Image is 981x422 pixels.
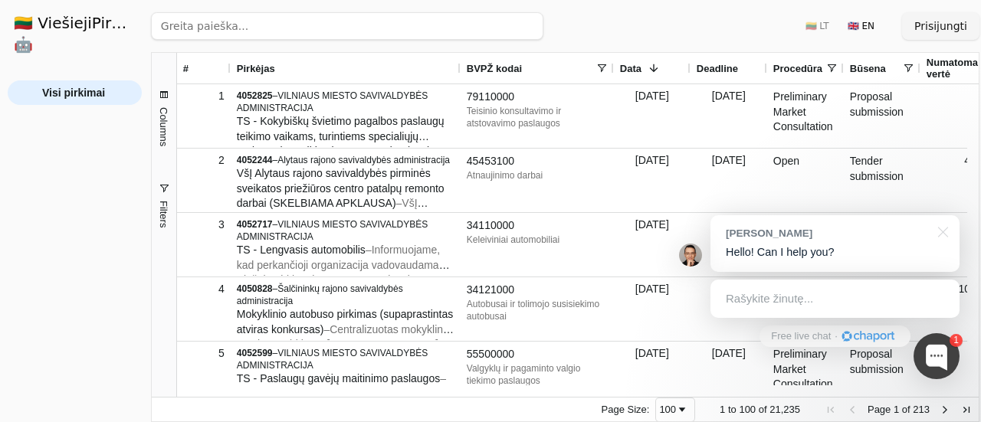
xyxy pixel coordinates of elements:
[183,85,225,107] div: 1
[739,404,756,415] span: 100
[183,214,225,236] div: 3
[767,342,844,405] div: Preliminary Market Consultation
[277,155,450,165] span: Alytaus rajono savivaldybės administracija
[894,404,899,415] span: 1
[237,348,428,371] span: VILNIAUS MIESTO SAVIVALDYBĖS ADMINISTRACIJA
[950,334,963,347] div: 1
[844,277,920,341] div: Tender submission
[237,348,273,358] span: 4052599
[691,342,767,405] div: [DATE]
[939,404,951,416] div: Next Page
[655,397,695,422] div: Page Size
[237,218,454,243] div: –
[467,63,522,74] span: BVPŽ kodai
[844,342,920,405] div: Proposal submission
[602,404,650,415] div: Page Size:
[838,14,884,38] button: 🇬🇧 EN
[902,404,910,415] span: of
[158,107,169,146] span: Columns
[720,404,725,415] span: 1
[697,63,738,74] span: Deadline
[237,167,445,209] span: VšĮ Alytaus rajono savivaldybės pirminės sveikatos priežiūros centro patalpų remonto darbai (SKEL...
[237,283,403,306] span: Šalčininkų rajono savivaldybės administracija
[691,149,767,212] div: [DATE]
[183,63,189,74] span: #
[237,90,428,113] span: VILNIAUS MIESTO SAVIVALDYBĖS ADMINISTRACIJA
[237,244,366,256] span: TS - Lengvasis automobilis
[614,149,691,212] div: [DATE]
[42,81,105,104] span: Visi pirkimai
[237,90,273,101] span: 4052825
[767,84,844,148] div: Preliminary Market Consultation
[659,404,676,415] div: 100
[151,12,543,40] input: Greita paieška...
[467,234,608,246] div: Keleiviniai automobiliai
[728,404,737,415] span: to
[467,347,608,362] div: 55500000
[183,278,225,300] div: 4
[773,63,822,74] span: Procedūra
[846,404,858,416] div: Previous Page
[620,63,641,74] span: Data
[691,213,767,276] div: [DATE]
[710,280,960,318] div: Rašykite žinutę...
[237,115,445,172] span: TS - Kokybiškų švietimo pagalbos paslaugų teikimo vaikams, turintiems specialiųjų ugdymosi poreik...
[771,329,831,344] span: Free live chat
[237,154,454,166] div: –
[467,218,608,234] div: 34110000
[850,63,886,74] span: Būsena
[237,219,428,242] span: VILNIAUS MIESTO SAVIVALDYBĖS ADMINISTRACIJA
[158,201,169,227] span: Filters
[467,169,608,182] div: Atnaujinimo darbai
[467,105,608,129] div: Teisinio konsultavimo ir atstovavimo paslaugos
[844,213,920,276] div: Proposal submission
[237,372,440,384] span: TS - Paslaugų gavėjų maitinimo paslaugos
[237,283,273,294] span: 4050828
[679,244,702,267] img: Jonas
[767,213,844,276] div: Preliminary Market Consultation
[726,244,944,260] p: Hello! Can I help you?
[868,404,891,415] span: Page
[760,325,910,347] a: Free live chat·
[467,154,608,169] div: 45453100
[183,149,225,172] div: 2
[767,277,844,341] div: Open
[467,298,608,322] div: Autobusai ir tolimojo susisiekimo autobusai
[691,277,767,341] div: [DATE]
[237,155,273,165] span: 4052244
[183,342,225,365] div: 5
[902,12,979,40] button: Prisijungti
[614,84,691,148] div: [DATE]
[844,84,920,148] div: Proposal submission
[614,277,691,341] div: [DATE]
[237,90,454,114] div: –
[237,63,275,74] span: Pirkėjas
[691,84,767,148] div: [DATE]
[614,342,691,405] div: [DATE]
[467,90,608,105] div: 79110000
[835,329,838,344] div: ·
[237,219,273,230] span: 4052717
[844,149,920,212] div: Tender submission
[237,283,454,307] div: –
[769,404,800,415] span: 21,235
[913,404,930,415] span: 213
[767,149,844,212] div: Open
[726,226,929,240] div: [PERSON_NAME]
[960,404,973,416] div: Last Page
[237,323,454,365] span: – Centralizuotas mokyklinio autobuso pirkimas [GEOGRAPHIC_DATA] [PERSON_NAME] gimnazijai
[825,404,837,416] div: First Page
[467,283,608,298] div: 34121000
[467,362,608,387] div: Valgyklų ir pagaminto valgio tiekimo paslaugos
[759,404,767,415] span: of
[237,308,453,335] span: Mokyklinio autobuso pirkimas (supaprastintas atviras konkursas)
[614,213,691,276] div: [DATE]
[237,347,454,371] div: –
